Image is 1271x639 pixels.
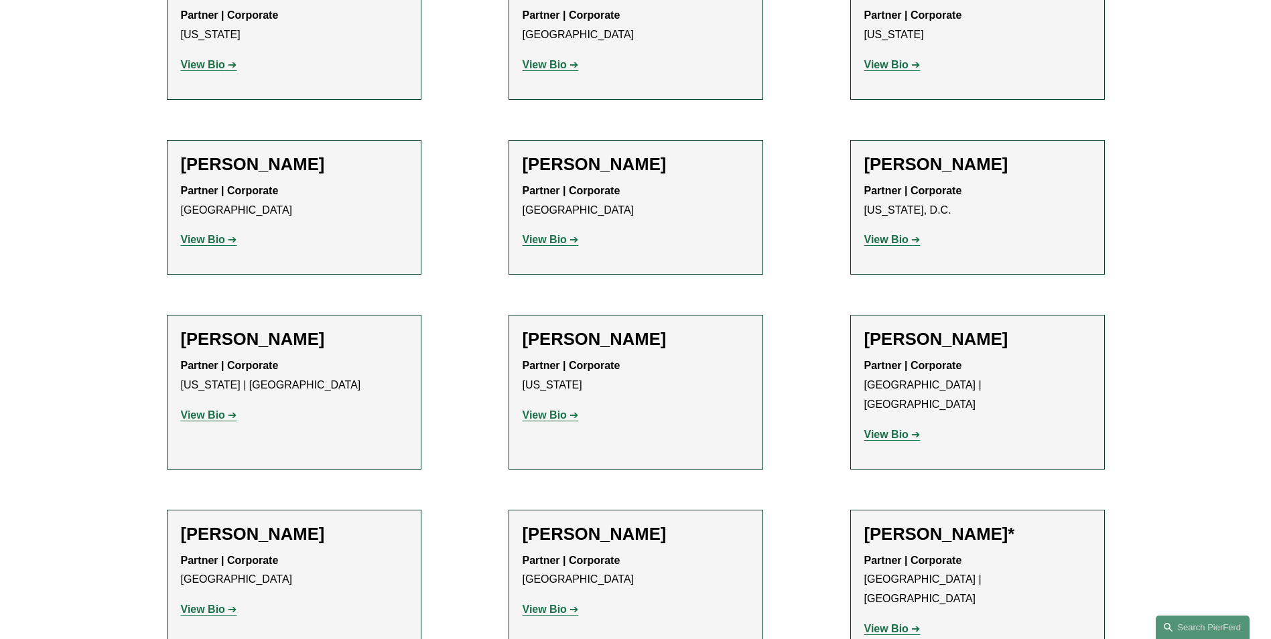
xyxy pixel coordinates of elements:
[523,329,749,350] h2: [PERSON_NAME]
[181,555,279,566] strong: Partner | Corporate
[181,6,407,45] p: [US_STATE]
[864,59,921,70] a: View Bio
[181,524,407,545] h2: [PERSON_NAME]
[523,360,620,371] strong: Partner | Corporate
[864,9,962,21] strong: Partner | Corporate
[523,59,567,70] strong: View Bio
[864,429,909,440] strong: View Bio
[864,356,1091,414] p: [GEOGRAPHIC_DATA] | [GEOGRAPHIC_DATA]
[523,154,749,175] h2: [PERSON_NAME]
[523,603,567,615] strong: View Bio
[864,360,962,371] strong: Partner | Corporate
[181,356,407,395] p: [US_STATE] | [GEOGRAPHIC_DATA]
[181,234,225,245] strong: View Bio
[523,6,749,45] p: [GEOGRAPHIC_DATA]
[181,603,237,615] a: View Bio
[181,360,279,371] strong: Partner | Corporate
[1156,616,1250,639] a: Search this site
[523,9,620,21] strong: Partner | Corporate
[523,551,749,590] p: [GEOGRAPHIC_DATA]
[864,524,1091,545] h2: [PERSON_NAME]*
[181,59,225,70] strong: View Bio
[523,409,579,421] a: View Bio
[864,154,1091,175] h2: [PERSON_NAME]
[181,551,407,590] p: [GEOGRAPHIC_DATA]
[523,182,749,220] p: [GEOGRAPHIC_DATA]
[181,234,237,245] a: View Bio
[523,234,567,245] strong: View Bio
[864,234,909,245] strong: View Bio
[864,329,1091,350] h2: [PERSON_NAME]
[864,623,921,634] a: View Bio
[864,59,909,70] strong: View Bio
[181,59,237,70] a: View Bio
[523,356,749,395] p: [US_STATE]
[181,603,225,615] strong: View Bio
[523,234,579,245] a: View Bio
[864,234,921,245] a: View Bio
[181,154,407,175] h2: [PERSON_NAME]
[864,182,1091,220] p: [US_STATE], D.C.
[181,182,407,220] p: [GEOGRAPHIC_DATA]
[864,6,1091,45] p: [US_STATE]
[181,329,407,350] h2: [PERSON_NAME]
[523,603,579,615] a: View Bio
[864,185,962,196] strong: Partner | Corporate
[864,555,962,566] strong: Partner | Corporate
[523,409,567,421] strong: View Bio
[864,623,909,634] strong: View Bio
[181,409,237,421] a: View Bio
[181,409,225,421] strong: View Bio
[181,185,279,196] strong: Partner | Corporate
[523,524,749,545] h2: [PERSON_NAME]
[523,59,579,70] a: View Bio
[181,9,279,21] strong: Partner | Corporate
[864,429,921,440] a: View Bio
[523,185,620,196] strong: Partner | Corporate
[864,551,1091,609] p: [GEOGRAPHIC_DATA] | [GEOGRAPHIC_DATA]
[523,555,620,566] strong: Partner | Corporate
